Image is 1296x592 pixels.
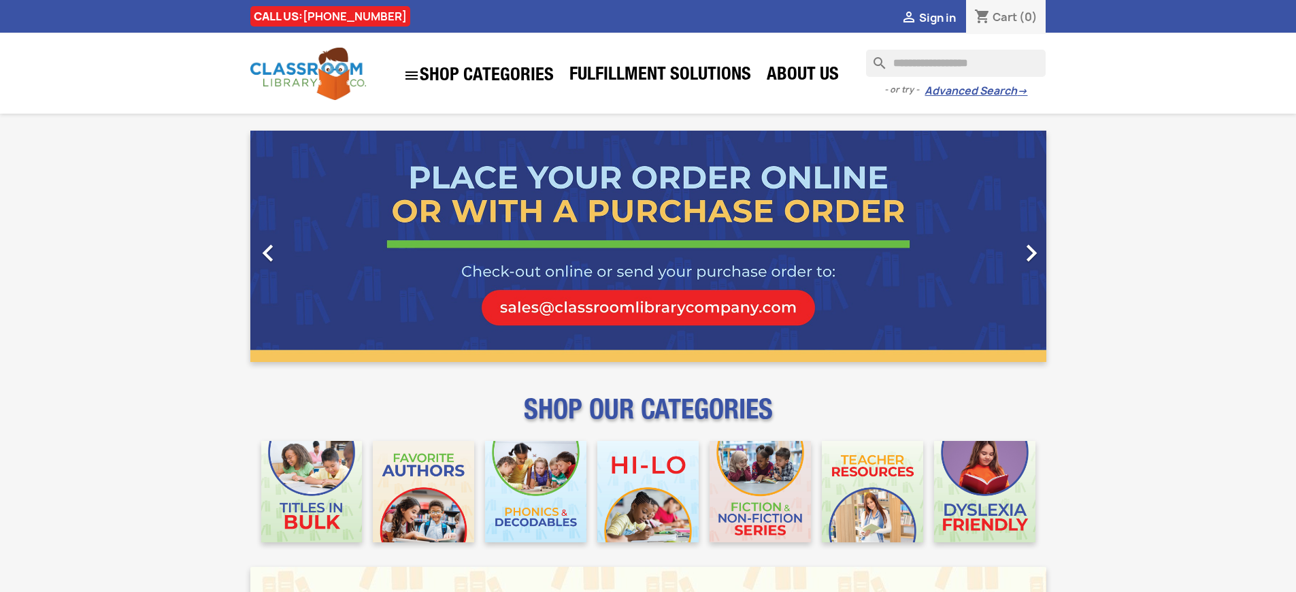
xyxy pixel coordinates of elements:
a: Advanced Search→ [925,84,1027,98]
span: - or try - [884,83,925,97]
ul: Carousel container [250,131,1046,362]
a:  Sign in [901,10,956,25]
img: CLC_Bulk_Mobile.jpg [261,441,363,542]
i:  [1014,236,1048,270]
a: Next [927,131,1046,362]
a: Fulfillment Solutions [563,63,758,90]
a: About Us [760,63,846,90]
a: [PHONE_NUMBER] [303,9,407,24]
input: Search [866,50,1046,77]
i:  [251,236,285,270]
img: CLC_Teacher_Resources_Mobile.jpg [822,441,923,542]
img: CLC_HiLo_Mobile.jpg [597,441,699,542]
span: → [1017,84,1027,98]
a: Previous [250,131,370,362]
i:  [901,10,917,27]
img: CLC_Fiction_Nonfiction_Mobile.jpg [710,441,811,542]
span: Sign in [919,10,956,25]
img: CLC_Dyslexia_Mobile.jpg [934,441,1035,542]
a: SHOP CATEGORIES [397,61,561,91]
img: Classroom Library Company [250,48,366,100]
i:  [403,67,420,84]
img: CLC_Phonics_And_Decodables_Mobile.jpg [485,441,586,542]
i: shopping_cart [974,10,991,26]
div: CALL US: [250,6,410,27]
p: SHOP OUR CATEGORIES [250,406,1046,430]
span: (0) [1019,10,1037,24]
img: CLC_Favorite_Authors_Mobile.jpg [373,441,474,542]
span: Cart [993,10,1017,24]
i: search [866,50,882,66]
